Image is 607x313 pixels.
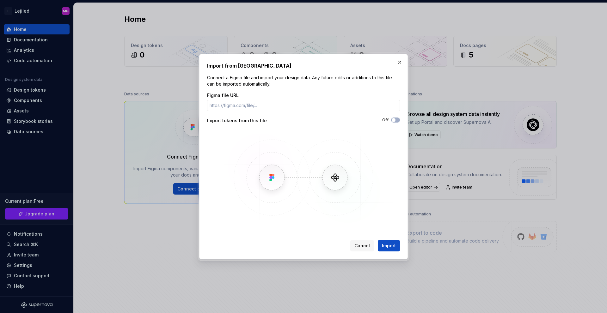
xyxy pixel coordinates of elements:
button: Cancel [350,240,374,251]
span: Import [382,243,396,249]
button: Import [378,240,400,251]
label: Figma file URL [207,92,239,99]
h2: Import from [GEOGRAPHIC_DATA] [207,62,400,69]
input: https://figma.com/file/... [207,100,400,111]
label: Off [382,117,389,123]
span: Cancel [354,243,370,249]
p: Connect a Figma file and import your design data. Any future edits or additions to this file can ... [207,75,400,87]
div: Import tokens from this file [207,117,303,124]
